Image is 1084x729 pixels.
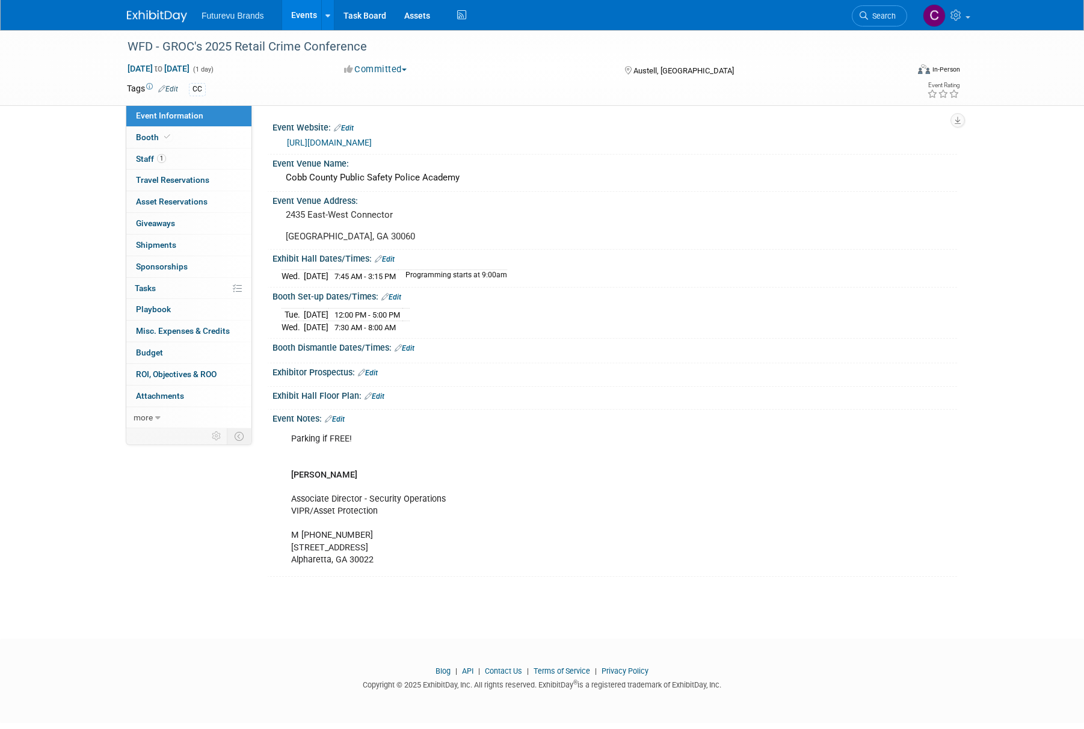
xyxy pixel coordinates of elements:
a: Edit [158,85,178,93]
a: Shipments [126,235,251,256]
a: Event Information [126,105,251,126]
span: more [134,413,153,422]
span: | [592,666,600,675]
a: Booth [126,127,251,148]
span: Asset Reservations [136,197,208,206]
a: Blog [436,666,451,675]
b: [PERSON_NAME] [291,470,357,480]
span: ROI, Objectives & ROO [136,369,217,379]
a: Privacy Policy [602,666,648,675]
a: Contact Us [485,666,522,675]
a: Edit [365,392,384,401]
a: Asset Reservations [126,191,251,212]
div: Event Venue Name: [273,155,957,170]
span: Travel Reservations [136,175,209,185]
td: Wed. [282,321,304,334]
span: Playbook [136,304,171,314]
span: Austell, [GEOGRAPHIC_DATA] [633,66,734,75]
td: [DATE] [304,321,328,334]
span: Search [868,11,896,20]
div: WFD - GROC's 2025 Retail Crime Conference [123,36,889,58]
a: Giveaways [126,213,251,234]
img: ExhibitDay [127,10,187,22]
span: Staff [136,154,166,164]
td: [DATE] [304,270,328,283]
span: 12:00 PM - 5:00 PM [334,310,400,319]
td: [DATE] [304,308,328,321]
sup: ® [573,679,577,686]
td: Personalize Event Tab Strip [206,428,227,444]
div: Exhibitor Prospectus: [273,363,957,379]
span: Shipments [136,240,176,250]
a: Playbook [126,299,251,320]
div: Event Format [836,63,960,81]
span: Attachments [136,391,184,401]
div: Booth Set-up Dates/Times: [273,288,957,303]
span: Futurevu Brands [202,11,264,20]
span: | [524,666,532,675]
div: Event Rating [927,82,959,88]
a: Edit [395,344,414,352]
td: Toggle Event Tabs [227,428,252,444]
div: Event Notes: [273,410,957,425]
a: Misc. Expenses & Credits [126,321,251,342]
span: Giveaways [136,218,175,228]
a: more [126,407,251,428]
a: Staff1 [126,149,251,170]
span: Event Information [136,111,203,120]
a: Edit [375,255,395,263]
a: Edit [381,293,401,301]
a: Sponsorships [126,256,251,277]
span: to [153,64,164,73]
div: Exhibit Hall Floor Plan: [273,387,957,402]
a: ROI, Objectives & ROO [126,364,251,385]
span: Sponsorships [136,262,188,271]
div: Event Website: [273,118,957,134]
a: Attachments [126,386,251,407]
a: Budget [126,342,251,363]
a: API [462,666,473,675]
div: CC [189,83,206,96]
span: [DATE] [DATE] [127,63,190,74]
a: Edit [358,369,378,377]
a: Edit [325,415,345,423]
div: In-Person [932,65,960,74]
a: Edit [334,124,354,132]
span: 7:30 AM - 8:00 AM [334,323,396,332]
img: CHERYL CLOWES [923,4,946,27]
a: Search [852,5,907,26]
td: Wed. [282,270,304,283]
span: Misc. Expenses & Credits [136,326,230,336]
a: Terms of Service [534,666,590,675]
div: Parking if FREE! Associate Director - Security Operations VIPR/Asset Protection M [PHONE_NUMBER] ... [283,427,825,572]
a: [URL][DOMAIN_NAME] [287,138,372,147]
span: Booth [136,132,173,142]
a: Tasks [126,278,251,299]
td: Programming starts at 9:00am [398,270,507,283]
span: (1 day) [192,66,214,73]
i: Booth reservation complete [164,134,170,140]
img: Format-Inperson.png [918,64,930,74]
td: Tue. [282,308,304,321]
div: Exhibit Hall Dates/Times: [273,250,957,265]
span: 1 [157,154,166,163]
button: Committed [340,63,411,76]
span: | [452,666,460,675]
div: Cobb County Public Safety Police Academy [282,168,948,187]
a: Travel Reservations [126,170,251,191]
span: | [475,666,483,675]
div: Booth Dismantle Dates/Times: [273,339,957,354]
span: 7:45 AM - 3:15 PM [334,272,396,281]
pre: 2435 East-West Connector [GEOGRAPHIC_DATA], GA 30060 [286,209,544,242]
span: Budget [136,348,163,357]
td: Tags [127,82,178,96]
div: Event Venue Address: [273,192,957,207]
span: Tasks [135,283,156,293]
